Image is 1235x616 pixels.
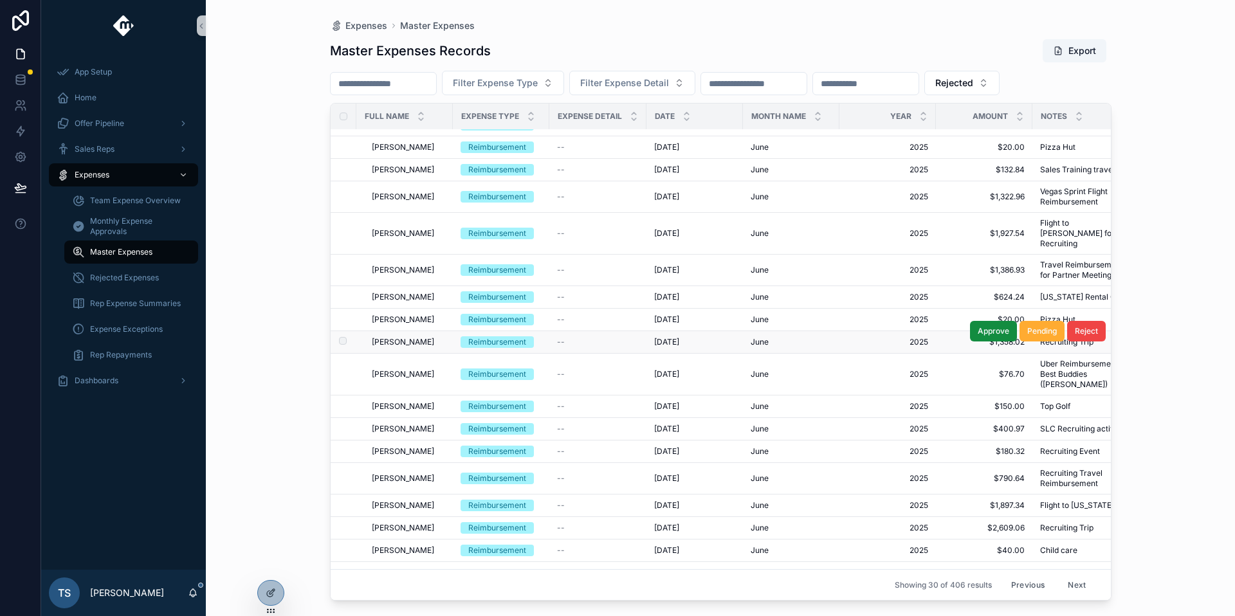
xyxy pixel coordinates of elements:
[372,337,434,347] span: [PERSON_NAME]
[468,228,526,239] div: Reimbursement
[557,424,639,434] a: --
[1040,523,1093,533] span: Recruiting Trip
[1040,401,1070,412] span: Top Golf
[1040,446,1100,457] span: Recruiting Event
[75,67,112,77] span: App Setup
[944,369,1025,379] a: $76.70
[944,142,1025,152] a: $20.00
[113,15,134,36] img: App logo
[654,142,679,152] span: [DATE]
[751,314,769,325] span: June
[944,192,1025,202] span: $1,322.96
[1040,424,1124,434] span: SLC Recruiting activity
[75,170,109,180] span: Expenses
[847,545,928,556] a: 2025
[557,446,639,457] a: --
[944,265,1025,275] a: $1,386.93
[557,473,565,484] span: --
[751,545,832,556] a: June
[847,292,928,302] a: 2025
[751,292,832,302] a: June
[372,500,445,511] a: [PERSON_NAME]
[944,523,1025,533] a: $2,609.06
[75,93,96,103] span: Home
[944,314,1025,325] span: $20.00
[400,19,475,32] a: Master Expenses
[944,292,1025,302] span: $624.24
[847,314,928,325] a: 2025
[372,292,445,302] a: [PERSON_NAME]
[847,500,928,511] span: 2025
[751,401,769,412] span: June
[468,164,526,176] div: Reimbursement
[944,500,1025,511] a: $1,897.34
[90,350,152,360] span: Rep Repayments
[1040,186,1131,207] span: Vegas Sprint Flight Reimbursement
[654,545,679,556] span: [DATE]
[751,424,832,434] a: June
[580,77,669,89] span: Filter Expense Detail
[847,473,928,484] a: 2025
[557,401,639,412] a: --
[372,424,445,434] a: [PERSON_NAME]
[1040,446,1131,457] a: Recruiting Event
[75,144,114,154] span: Sales Reps
[654,424,679,434] span: [DATE]
[372,228,434,239] span: [PERSON_NAME]
[90,298,181,309] span: Rep Expense Summaries
[654,401,735,412] a: [DATE]
[372,265,434,275] span: [PERSON_NAME]
[557,265,565,275] span: --
[453,77,538,89] span: Filter Expense Type
[90,195,181,206] span: Team Expense Overview
[751,369,769,379] span: June
[944,545,1025,556] a: $40.00
[372,292,434,302] span: [PERSON_NAME]
[372,228,445,239] a: [PERSON_NAME]
[654,165,679,175] span: [DATE]
[654,192,679,202] span: [DATE]
[654,337,679,347] span: [DATE]
[557,192,565,202] span: --
[557,192,639,202] a: --
[1040,359,1131,390] a: Uber Reimbursement for Best Buddies ([PERSON_NAME])
[372,446,434,457] span: [PERSON_NAME]
[751,314,832,325] a: June
[847,192,928,202] a: 2025
[970,321,1017,341] button: Approve
[468,446,526,457] div: Reimbursement
[372,500,434,511] span: [PERSON_NAME]
[978,326,1009,336] span: Approve
[935,77,973,89] span: Rejected
[1020,321,1065,341] button: Pending
[751,192,769,202] span: June
[654,473,735,484] a: [DATE]
[372,473,445,484] a: [PERSON_NAME]
[557,265,639,275] a: --
[1040,401,1131,412] a: Top Golf
[468,191,526,203] div: Reimbursement
[1040,314,1131,325] a: Pizza Hut
[751,473,769,484] span: June
[557,523,639,533] a: --
[847,142,928,152] a: 2025
[751,337,832,347] a: June
[847,424,928,434] a: 2025
[557,424,565,434] span: --
[654,165,735,175] a: [DATE]
[468,314,526,325] div: Reimbursement
[557,228,565,239] span: --
[847,228,928,239] a: 2025
[468,423,526,435] div: Reimbursement
[64,266,198,289] a: Rejected Expenses
[557,142,639,152] a: --
[944,228,1025,239] span: $1,927.54
[468,401,526,412] div: Reimbursement
[557,314,639,325] a: --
